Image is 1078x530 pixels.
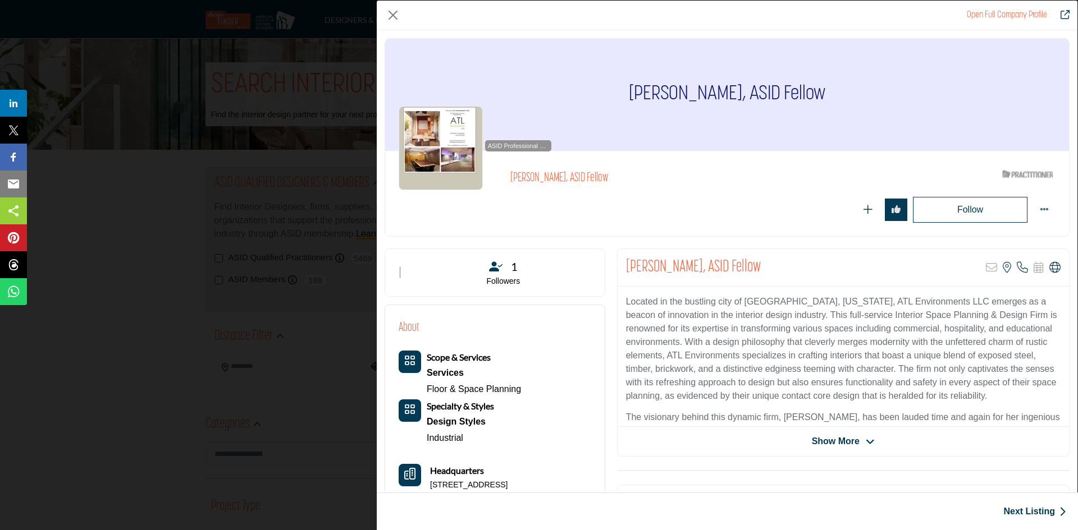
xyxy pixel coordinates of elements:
[427,402,494,411] a: Specialty & Styles
[399,351,421,373] button: Category Icon
[510,171,819,186] h2: [PERSON_NAME], ASID Fellow
[427,384,521,394] a: Floor & Space Planning
[427,365,521,381] div: Interior and exterior spaces including lighting, layouts, furnishings, accessories, artwork, land...
[399,319,419,337] h2: About
[885,199,907,221] button: Redirect to login page
[430,464,484,477] b: Headquarters
[626,257,761,278] h2: Alexandria Lanuk, ASID Fellow
[399,464,421,486] button: Headquarter icon
[629,39,825,151] h1: [PERSON_NAME], ASID Fellow
[857,199,879,221] button: Redirect to login page
[427,433,463,443] a: Industrial
[1003,505,1066,518] a: Next Listing
[430,480,508,491] p: [STREET_ADDRESS]
[626,295,1061,403] p: Located in the bustling city of [GEOGRAPHIC_DATA], [US_STATE], ATL Environments LLC emerges as a ...
[416,276,591,287] p: Followers
[913,197,1027,223] button: Redirect to login
[399,106,483,190] img: alexandria-lanuk logo
[427,413,494,430] a: Design Styles
[427,413,494,430] div: Styles that range from contemporary to Victorian to meet any aesthetic vision.
[385,7,401,24] button: Close
[1002,167,1053,181] img: ASID Qualified Practitioners
[427,353,491,362] a: Scope & Services
[427,365,521,381] a: Services
[427,400,494,411] b: Specialty & Styles
[812,435,860,448] span: Show More
[399,399,421,422] button: Category Icon
[967,11,1047,20] a: Redirect to alexandria-lanuk
[1053,8,1070,22] a: Redirect to alexandria-lanuk
[1033,199,1056,221] button: More Options
[511,258,518,275] span: 1
[427,352,491,362] b: Scope & Services
[487,141,549,151] span: ASID Professional Practitioner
